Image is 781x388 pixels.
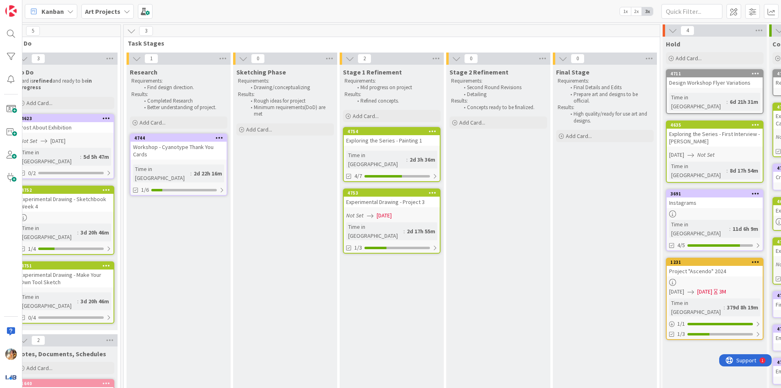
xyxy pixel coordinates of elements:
[130,68,157,76] span: Research
[140,119,166,126] span: Add Card...
[31,54,45,64] span: 3
[18,78,113,91] p: Card is and ready to be
[408,155,437,164] div: 2d 3h 36m
[79,297,111,306] div: 3d 20h 46m
[666,258,764,340] a: 1231Project "Ascendo" 2024[DATE][DATE]3MTime in [GEOGRAPHIC_DATA]:379d 8h 19m1/11/3
[344,128,440,146] div: 4754Exploring the Series - Painting 1
[667,266,763,276] div: Project "Ascendo" 2024
[451,78,545,84] p: Requirements:
[343,189,441,254] a: 4753Experimental Drawing - Project 3Not Set[DATE]Time in [GEOGRAPHIC_DATA]:2d 17h 55m1/3
[405,227,437,236] div: 2d 17h 55m
[347,129,440,134] div: 4754
[677,241,685,250] span: 4/5
[77,228,79,237] span: :
[697,151,715,158] i: Not Set
[21,263,113,269] div: 4751
[131,78,226,84] p: Requirements:
[128,39,650,47] span: Task Stages
[17,194,113,212] div: Experimental Drawing - Sketchbook Week 4
[5,349,17,360] img: JF
[404,227,405,236] span: :
[190,169,192,178] span: :
[85,7,120,15] b: Art Projects
[667,121,763,147] div: 4635Exploring the Series - First Interview - [PERSON_NAME]
[724,303,725,312] span: :
[345,91,439,98] p: Results:
[20,148,80,166] div: Time in [GEOGRAPHIC_DATA]
[451,98,545,104] p: Results:
[20,292,77,310] div: Time in [GEOGRAPHIC_DATA]
[449,68,508,76] span: Stage 2 Refinement
[697,287,712,296] span: [DATE]
[238,78,332,84] p: Requirements:
[131,142,227,160] div: Workshop - Cyanotype Thank You Cards
[666,189,764,251] a: 3691InstagramsTime in [GEOGRAPHIC_DATA]:11d 6h 9m4/5
[344,135,440,146] div: Exploring the Series - Painting 1
[725,303,760,312] div: 379d 8h 19m
[344,128,440,135] div: 4754
[661,4,722,19] input: Quick Filter...
[726,97,728,106] span: :
[347,190,440,196] div: 4753
[144,54,158,64] span: 1
[236,68,286,76] span: Sketching Phase
[41,7,64,16] span: Kanban
[17,115,113,133] div: 4623Post About Exhibition
[17,350,106,358] span: Notes, Documents, Schedules
[667,121,763,129] div: 4635
[20,224,77,241] div: Time in [GEOGRAPHIC_DATA]
[17,270,113,287] div: Experimental Drawing - Make Your Own Tool Sketch
[140,84,226,91] li: Find design direction.
[346,151,406,169] div: Time in [GEOGRAPHIC_DATA]
[28,245,36,253] span: 1/4
[17,262,113,287] div: 4751Experimental Drawing - Make Your Own Tool Sketch
[80,152,81,161] span: :
[246,98,333,104] li: Rough ideas for project
[345,78,439,84] p: Requirements:
[5,5,17,17] img: Visit kanbanzone.com
[17,262,113,270] div: 4751
[459,91,546,98] li: Detailing
[354,172,362,180] span: 4/7
[670,122,763,128] div: 4635
[670,71,763,77] div: 4711
[669,151,684,159] span: [DATE]
[42,3,44,10] div: 1
[670,259,763,265] div: 1231
[558,78,652,84] p: Requirements:
[140,98,226,104] li: Completed Research
[343,127,441,182] a: 4754Exploring the Series - Painting 1Time in [GEOGRAPHIC_DATA]:2d 3h 36m4/7
[558,104,652,111] p: Results:
[353,112,379,120] span: Add Card...
[667,70,763,88] div: 4711Design Workshop Flyer Variations
[729,224,731,233] span: :
[31,335,45,345] span: 2
[251,54,265,64] span: 0
[17,68,34,76] span: To Do
[556,68,589,76] span: Final Stage
[343,68,402,76] span: Stage 1 Refinement
[667,70,763,77] div: 4711
[666,121,764,183] a: 4635Exploring the Series - First Interview - [PERSON_NAME][DATE]Not SetTime in [GEOGRAPHIC_DATA]:...
[17,186,113,194] div: 4752
[406,155,408,164] span: :
[459,84,546,91] li: Second Round Revisions
[79,228,111,237] div: 3d 20h 46m
[571,54,585,64] span: 0
[667,319,763,329] div: 1/1
[669,162,726,180] div: Time in [GEOGRAPHIC_DATA]
[459,119,485,126] span: Add Card...
[17,122,113,133] div: Post About Exhibition
[666,40,680,48] span: Hold
[15,39,110,47] span: To Do
[77,297,79,306] span: :
[728,97,760,106] div: 6d 21h 31m
[566,111,652,124] li: High quality/ready for use art and designs.
[726,166,728,175] span: :
[669,93,726,111] div: Time in [GEOGRAPHIC_DATA]
[50,137,65,145] span: [DATE]
[17,261,114,324] a: 4751Experimental Drawing - Make Your Own Tool SketchTime in [GEOGRAPHIC_DATA]:3d 20h 46m0/4
[134,135,227,141] div: 4744
[566,91,652,105] li: Prepare art and designs to be official.
[358,54,371,64] span: 2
